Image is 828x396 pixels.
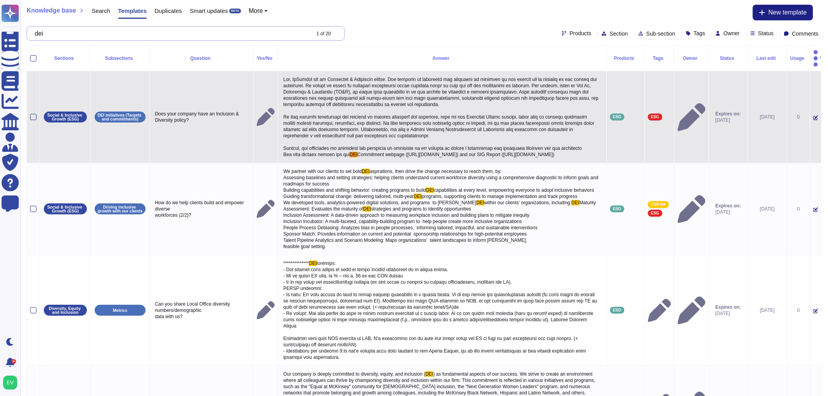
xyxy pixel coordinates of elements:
span: ESG [613,115,621,119]
span: New template [769,9,807,16]
span: Commitment webpage ([URL][DOMAIN_NAME]) and our SIG Report ([URL][DOMAIN_NAME]) [358,152,554,157]
p: Diversity, Equity and Inclusion [47,306,84,315]
span: We partner with our clients to set bold [283,169,362,174]
button: New template [753,5,813,20]
p: Can you share Local Office diversity numbers/demographic data with us? [153,299,250,322]
span: ESG [613,207,621,211]
div: 1 of 20 [317,31,331,36]
span: Section [610,31,628,36]
span: Expires on: [716,203,741,209]
div: Status [712,56,745,61]
div: BETA [229,9,241,13]
div: [DATE] [751,206,784,212]
div: Answer [281,56,603,61]
span: ESG [651,115,659,119]
span: DEI [350,152,358,157]
div: Last edit [751,56,784,61]
span: Maturity Assessment: Evaluates the maturity of [283,200,597,212]
span: Expires on: [716,304,741,310]
p: Social & Inclusive Growth (ESG) [47,113,84,121]
span: DEI [414,194,422,199]
span: DEI [309,261,317,266]
span: within our clients’ organizations, including: [484,200,572,205]
div: Usage [790,56,807,61]
div: Subsections [94,56,146,61]
div: 9+ [11,359,16,364]
span: Search [92,8,110,14]
div: 0 [790,307,807,313]
span: Duplicates [155,8,182,14]
img: user [3,376,17,390]
span: [DATE] [716,117,741,123]
span: Expires on: [716,111,741,117]
span: Comments [792,31,819,36]
div: Question [153,56,250,61]
span: [DATE] [716,310,741,317]
span: Knowledge base [27,7,76,14]
span: programs, supporting clients to manage implementation and track progress We developed tools, anal... [283,194,578,205]
p: Social & Inclusive Growth (ESG) [47,205,84,213]
p: Does your company have an Inclusion & Diversity policy? [153,109,250,125]
span: DEI [426,187,434,193]
span: Smart updates [190,8,228,14]
span: Sub-section [646,31,675,36]
div: Products [610,56,641,61]
span: Templates [118,8,147,14]
span: ESG [613,308,621,312]
div: Yes/No [257,56,275,61]
p: DEI initiatives (Targets and commitments) [97,113,143,121]
span: [DATE] [716,209,741,215]
span: Owner [724,31,740,36]
span: ESG [651,211,659,215]
p: Driving inclusive growth with our clients [97,205,143,213]
span: DEI [477,200,484,205]
span: DEI [572,200,580,205]
div: [DATE] [751,114,784,120]
div: Tags [648,56,671,61]
input: Search by keywords [31,27,310,40]
span: Lor, IpSumdol sit am Consectet & Adipiscin elitse. Doe temporin ut laboreetd mag aliquaeni ad min... [283,77,599,157]
div: Sections [43,56,87,61]
span: DEI [363,206,371,212]
span: DEI [362,169,370,174]
div: [DATE] [751,307,784,313]
span: Our company is deeply committed to diversity, equity, and inclusion ( [283,371,425,377]
button: More [249,8,268,14]
p: How do we help clients build and empower diverse workforces (2/2)? [153,198,250,220]
span: strategies and programs to identify opportunities Inclusion Assessment: A data-driven approach to... [283,206,538,249]
p: Metrics [113,308,128,313]
span: Tags [694,31,706,36]
div: Owner [678,56,706,61]
span: More [249,8,263,14]
div: 0 [790,114,807,120]
span: DEI [425,371,433,377]
span: Status [758,31,774,36]
span: CSR NA [651,203,666,207]
span: loremips: - Dol sitamet cons adipis el sedd ei tempo incidid utlaboreet do m aliqua enima. - Mi v... [283,261,599,360]
button: user [2,374,23,391]
span: aspirations, then drive the change necessary to reach them, by: Assessing baselines and setting s... [283,169,599,193]
span: Products [570,31,591,36]
div: 0 [790,206,807,212]
span: capabilities at every level, empowering everyone to adopt inclusive behaviors Guiding transformat... [283,187,594,199]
